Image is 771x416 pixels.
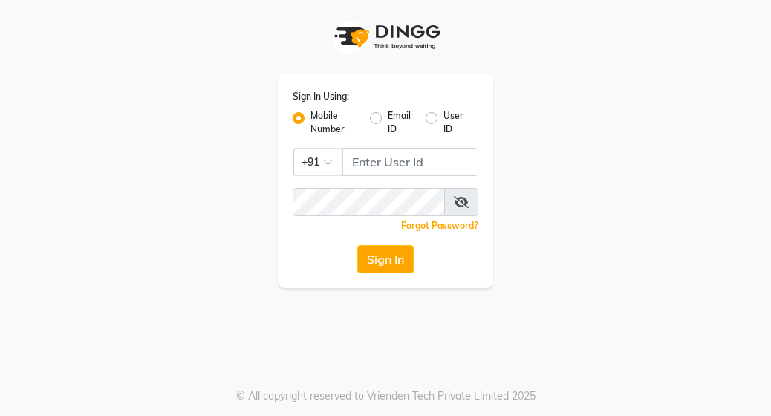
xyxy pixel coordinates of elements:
button: Sign In [357,245,414,273]
input: Username [293,188,445,216]
label: Mobile Number [310,109,358,136]
label: Sign In Using: [293,90,349,103]
a: Forgot Password? [401,220,478,231]
input: Username [342,148,478,176]
label: Email ID [388,109,413,136]
img: logo1.svg [326,15,445,59]
label: User ID [443,109,466,136]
